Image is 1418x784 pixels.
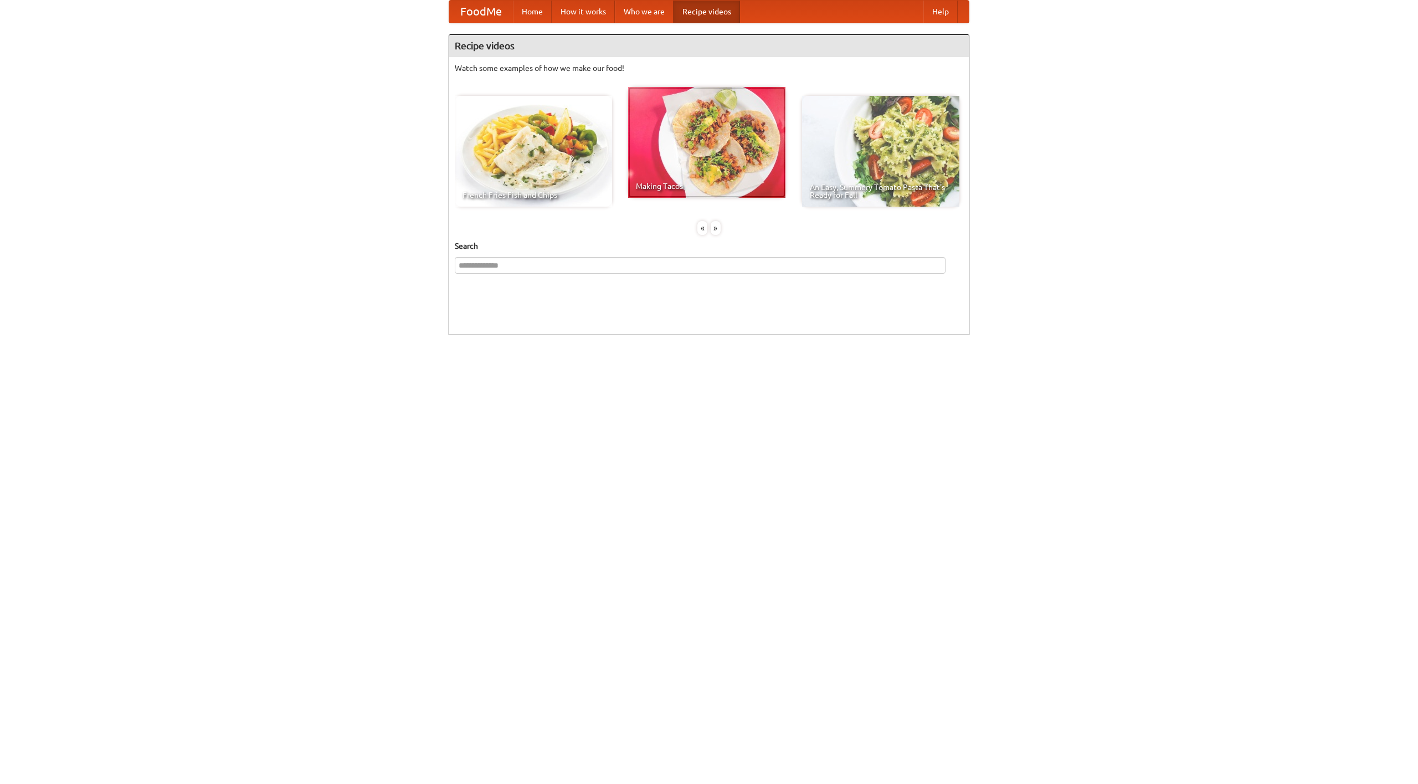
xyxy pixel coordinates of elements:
[552,1,615,23] a: How it works
[463,191,604,199] span: French Fries Fish and Chips
[455,96,612,207] a: French Fries Fish and Chips
[711,221,721,235] div: »
[674,1,740,23] a: Recipe videos
[697,221,707,235] div: «
[615,1,674,23] a: Who we are
[513,1,552,23] a: Home
[449,1,513,23] a: FoodMe
[636,182,778,190] span: Making Tacos
[455,63,963,74] p: Watch some examples of how we make our food!
[449,35,969,57] h4: Recipe videos
[628,87,785,198] a: Making Tacos
[802,96,959,207] a: An Easy, Summery Tomato Pasta That's Ready for Fall
[455,240,963,252] h5: Search
[923,1,958,23] a: Help
[810,183,952,199] span: An Easy, Summery Tomato Pasta That's Ready for Fall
